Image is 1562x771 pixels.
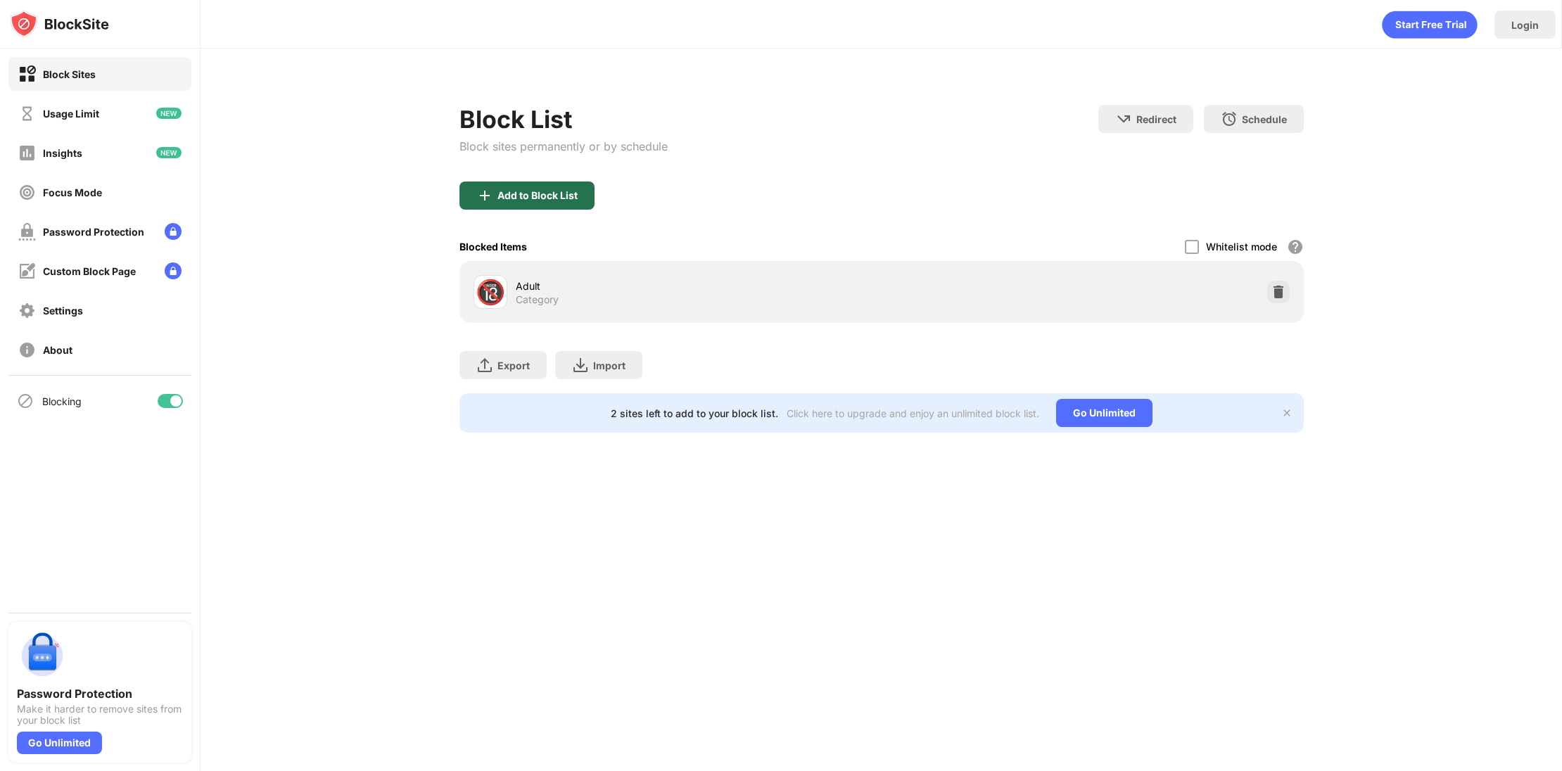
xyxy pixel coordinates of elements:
[17,687,183,701] div: Password Protection
[1511,19,1539,31] div: Login
[43,108,99,120] div: Usage Limit
[43,226,144,238] div: Password Protection
[43,305,83,317] div: Settings
[459,241,527,253] div: Blocked Items
[516,279,882,293] div: Adult
[43,344,72,356] div: About
[165,223,182,240] img: lock-menu.svg
[18,341,36,359] img: about-off.svg
[42,395,82,407] div: Blocking
[18,223,36,241] img: password-protection-off.svg
[17,630,68,681] img: push-password-protection.svg
[17,703,183,726] div: Make it harder to remove sites from your block list
[459,105,668,134] div: Block List
[1242,113,1287,125] div: Schedule
[18,144,36,162] img: insights-off.svg
[476,278,505,307] div: 🔞
[156,147,182,158] img: new-icon.svg
[18,262,36,280] img: customize-block-page-off.svg
[1382,11,1478,39] div: animation
[165,262,182,279] img: lock-menu.svg
[17,393,34,409] img: blocking-icon.svg
[10,10,109,38] img: logo-blocksite.svg
[1281,407,1293,419] img: x-button.svg
[1056,399,1153,427] div: Go Unlimited
[17,732,102,754] div: Go Unlimited
[497,190,578,201] div: Add to Block List
[516,293,559,306] div: Category
[18,105,36,122] img: time-usage-off.svg
[459,139,668,153] div: Block sites permanently or by schedule
[43,68,96,80] div: Block Sites
[43,147,82,159] div: Insights
[1206,241,1277,253] div: Whitelist mode
[611,407,778,419] div: 2 sites left to add to your block list.
[497,359,530,371] div: Export
[43,186,102,198] div: Focus Mode
[1136,113,1176,125] div: Redirect
[156,108,182,119] img: new-icon.svg
[18,302,36,319] img: settings-off.svg
[18,65,36,83] img: block-on.svg
[787,407,1039,419] div: Click here to upgrade and enjoy an unlimited block list.
[18,184,36,201] img: focus-off.svg
[593,359,626,371] div: Import
[43,265,136,277] div: Custom Block Page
